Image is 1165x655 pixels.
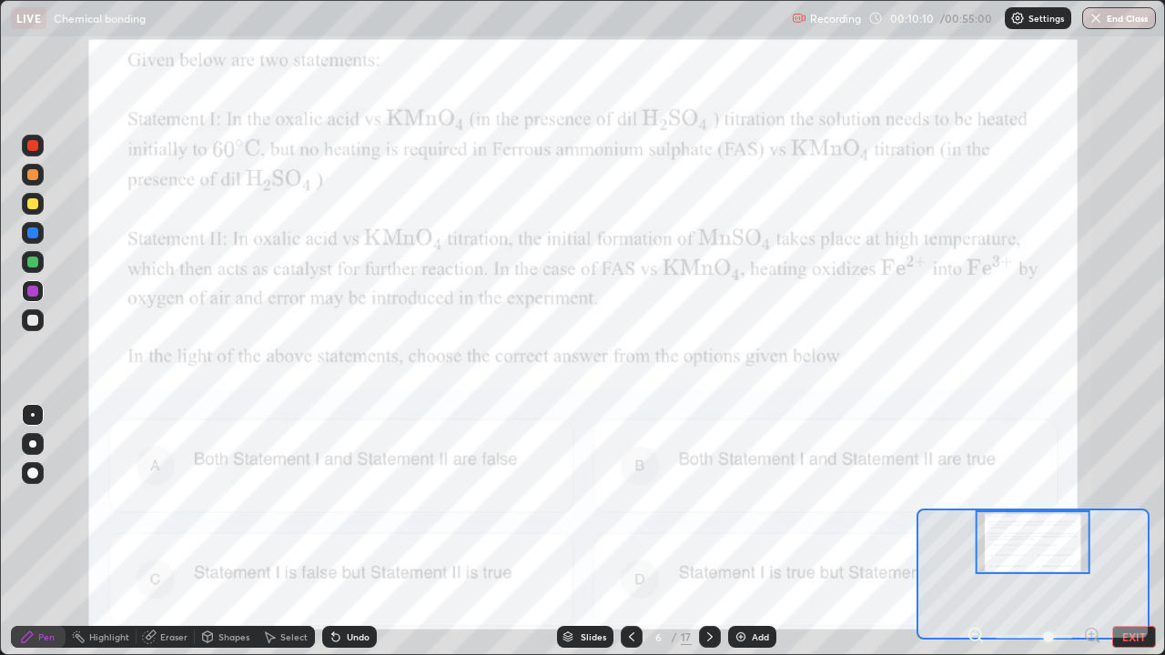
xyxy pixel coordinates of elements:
img: recording.375f2c34.svg [792,11,806,25]
p: Recording [810,12,861,25]
div: Highlight [89,632,129,641]
div: Slides [581,632,606,641]
div: Add [752,632,769,641]
div: 6 [650,631,668,642]
div: Eraser [160,632,187,641]
button: End Class [1082,7,1156,29]
p: Settings [1028,14,1064,23]
img: end-class-cross [1089,11,1103,25]
img: add-slide-button [734,630,748,644]
img: class-settings-icons [1010,11,1025,25]
button: EXIT [1112,626,1156,648]
div: / [672,631,677,642]
div: Pen [38,632,55,641]
div: Shapes [218,632,249,641]
div: Undo [347,632,370,641]
div: Select [280,632,308,641]
p: LIVE [16,11,41,25]
p: Chemical bonding [54,11,146,25]
div: 17 [681,629,692,645]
